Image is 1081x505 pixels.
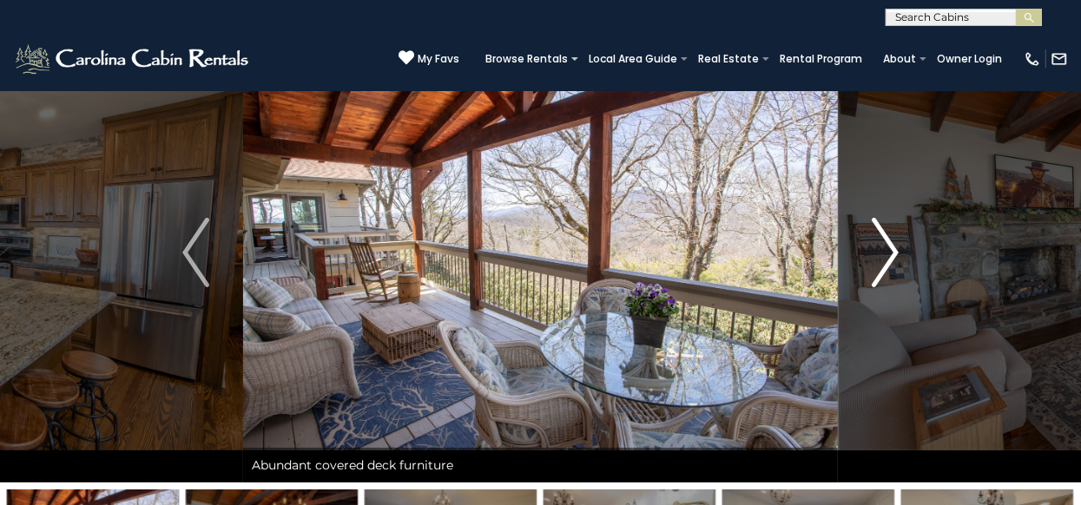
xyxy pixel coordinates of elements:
button: Next [838,23,933,482]
img: phone-regular-white.png [1024,50,1041,68]
a: Browse Rentals [477,47,577,71]
img: White-1-2.png [13,42,254,76]
img: arrow [182,218,208,287]
img: mail-regular-white.png [1051,50,1068,68]
a: About [874,47,925,71]
a: Real Estate [689,47,768,71]
a: Owner Login [928,47,1011,71]
div: Abundant covered deck furniture [243,448,838,482]
a: Local Area Guide [580,47,686,71]
span: My Favs [418,51,459,67]
a: My Favs [399,49,459,68]
button: Previous [148,23,243,482]
img: arrow [872,218,898,287]
a: Rental Program [771,47,871,71]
